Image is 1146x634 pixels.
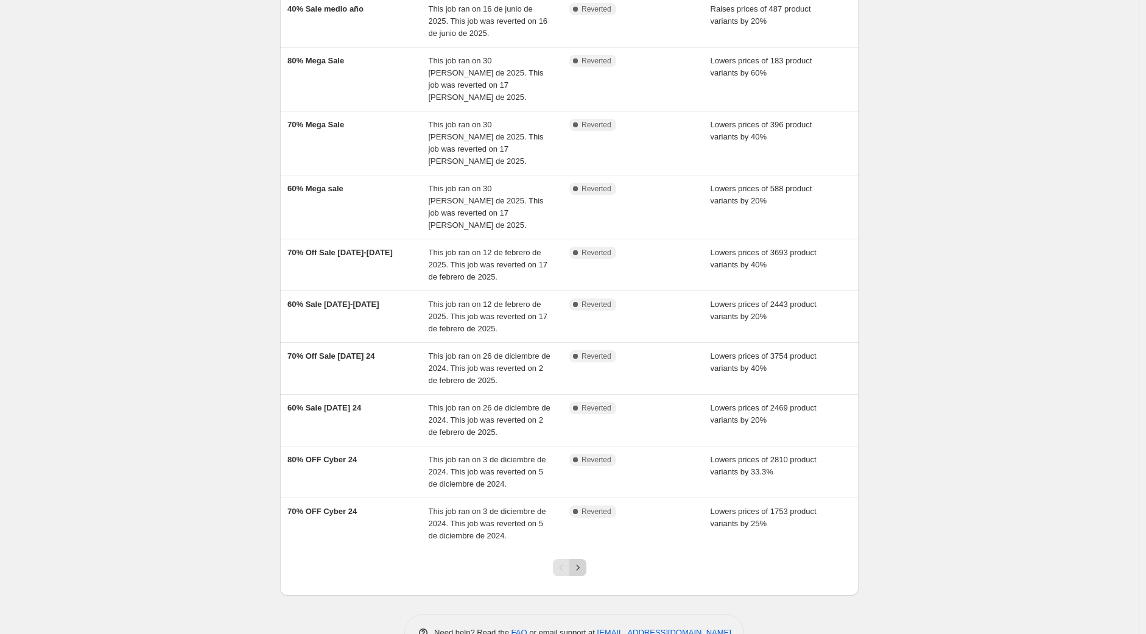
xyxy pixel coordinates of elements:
span: Lowers prices of 1753 product variants by 25% [711,507,817,528]
span: Lowers prices of 396 product variants by 40% [711,120,812,141]
span: Lowers prices of 3693 product variants by 40% [711,248,817,269]
span: 80% OFF Cyber 24 [287,455,357,464]
span: This job ran on 12 de febrero de 2025. This job was reverted on 17 de febrero de 2025. [429,248,548,281]
span: Lowers prices of 2443 product variants by 20% [711,300,817,321]
span: This job ran on 30 [PERSON_NAME] de 2025. This job was reverted on 17 [PERSON_NAME] de 2025. [429,56,544,102]
span: 70% Mega Sale [287,120,344,129]
span: 80% Mega Sale [287,56,344,65]
span: Reverted [582,184,611,194]
span: Reverted [582,4,611,14]
span: Lowers prices of 588 product variants by 20% [711,184,812,205]
span: Reverted [582,507,611,516]
span: Lowers prices of 2810 product variants by 33.3% [711,455,817,476]
span: This job ran on 3 de diciembre de 2024. This job was reverted on 5 de diciembre de 2024. [429,507,546,540]
span: Reverted [582,455,611,465]
span: 60% Sale [DATE]-[DATE] [287,300,379,309]
span: Reverted [582,351,611,361]
span: This job ran on 16 de junio de 2025. This job was reverted on 16 de junio de 2025. [429,4,548,38]
span: Lowers prices of 3754 product variants by 40% [711,351,817,373]
span: 70% Off Sale [DATE]-[DATE] [287,248,393,257]
span: Lowers prices of 183 product variants by 60% [711,56,812,77]
span: This job ran on 30 [PERSON_NAME] de 2025. This job was reverted on 17 [PERSON_NAME] de 2025. [429,120,544,166]
span: 70% Off Sale [DATE] 24 [287,351,375,361]
span: 60% Mega sale [287,184,343,193]
span: Reverted [582,403,611,413]
span: Reverted [582,120,611,130]
span: 40% Sale medio año [287,4,364,13]
button: Next [569,559,586,576]
span: Reverted [582,248,611,258]
span: This job ran on 3 de diciembre de 2024. This job was reverted on 5 de diciembre de 2024. [429,455,546,488]
span: This job ran on 26 de diciembre de 2024. This job was reverted on 2 de febrero de 2025. [429,403,550,437]
span: Reverted [582,300,611,309]
span: This job ran on 26 de diciembre de 2024. This job was reverted on 2 de febrero de 2025. [429,351,550,385]
span: This job ran on 30 [PERSON_NAME] de 2025. This job was reverted on 17 [PERSON_NAME] de 2025. [429,184,544,230]
span: This job ran on 12 de febrero de 2025. This job was reverted on 17 de febrero de 2025. [429,300,548,333]
span: 70% OFF Cyber 24 [287,507,357,516]
span: Reverted [582,56,611,66]
nav: Pagination [553,559,586,576]
span: 60% Sale [DATE] 24 [287,403,361,412]
span: Lowers prices of 2469 product variants by 20% [711,403,817,424]
span: Raises prices of 487 product variants by 20% [711,4,811,26]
